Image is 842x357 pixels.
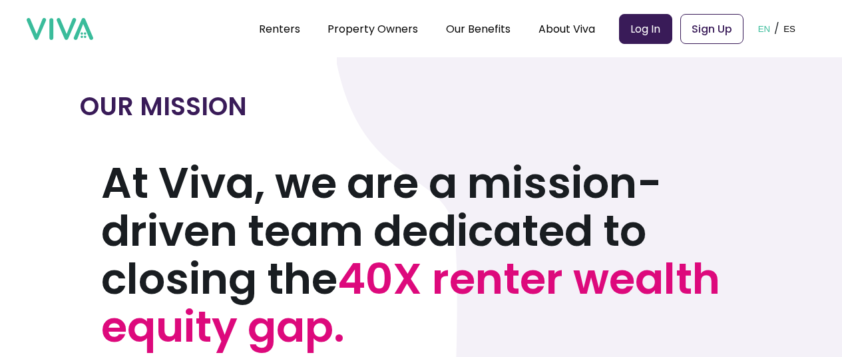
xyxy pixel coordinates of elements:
button: ES [779,8,799,49]
img: viva [27,18,93,41]
div: Our Benefits [446,12,511,45]
div: About Viva [538,12,595,45]
p: / [774,19,779,39]
a: Sign Up [680,14,743,44]
button: EN [754,8,775,49]
a: Renters [259,21,300,37]
h1: At Viva, we are a mission-driven team dedicated to closing the [101,159,762,351]
span: 40X renter wealth equity gap. [101,249,720,356]
a: Property Owners [327,21,418,37]
h2: OUR MISSION [80,89,762,124]
a: Log In [619,14,672,44]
